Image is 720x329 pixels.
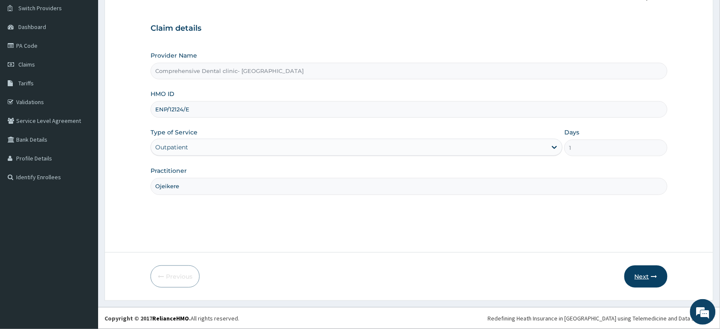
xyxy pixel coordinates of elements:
[151,90,174,98] label: HMO ID
[151,101,668,118] input: Enter HMO ID
[105,314,191,322] strong: Copyright © 2017 .
[98,307,720,329] footer: All rights reserved.
[152,314,189,322] a: RelianceHMO
[151,178,668,195] input: Enter Name
[151,24,668,33] h3: Claim details
[4,233,163,263] textarea: Type your message and hit 'Enter'
[155,143,188,151] div: Outpatient
[18,61,35,68] span: Claims
[488,314,714,323] div: Redefining Heath Insurance in [GEOGRAPHIC_DATA] using Telemedicine and Data Science!
[18,4,62,12] span: Switch Providers
[151,51,197,60] label: Provider Name
[16,43,35,64] img: d_794563401_company_1708531726252_794563401
[18,79,34,87] span: Tariffs
[18,23,46,31] span: Dashboard
[151,128,197,137] label: Type of Service
[564,128,579,137] label: Days
[44,48,143,59] div: Chat with us now
[49,108,118,194] span: We're online!
[151,166,187,175] label: Practitioner
[624,265,668,288] button: Next
[151,265,200,288] button: Previous
[140,4,160,25] div: Minimize live chat window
